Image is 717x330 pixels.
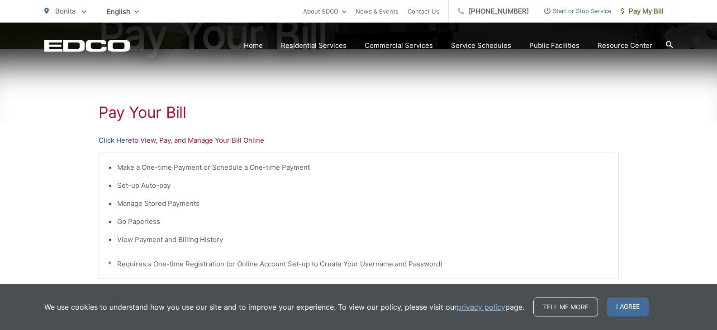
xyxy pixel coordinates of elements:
li: View Payment and Billing History [117,234,609,245]
a: Click Here [99,135,132,146]
a: Commercial Services [365,40,433,51]
a: About EDCO [303,6,347,17]
span: Bonita [55,7,76,15]
p: to View, Pay, and Manage Your Bill Online [99,135,619,146]
a: Contact Us [408,6,439,17]
li: Go Paperless [117,216,609,227]
span: I agree [607,297,649,316]
a: Service Schedules [451,40,511,51]
span: Pay My Bill [621,6,664,17]
span: English [100,4,146,19]
a: Resource Center [598,40,652,51]
a: Residential Services [281,40,347,51]
a: privacy policy [457,302,505,312]
li: Set-up Auto-pay [117,180,609,191]
a: EDCD logo. Return to the homepage. [44,39,130,52]
a: Home [244,40,263,51]
a: News & Events [356,6,399,17]
li: Make a One-time Payment or Schedule a One-time Payment [117,162,609,173]
li: Manage Stored Payments [117,198,609,209]
h1: Pay Your Bill [99,103,619,121]
a: Public Facilities [529,40,579,51]
p: * Requires a One-time Registration (or Online Account Set-up to Create Your Username and Password) [108,259,609,270]
a: Tell me more [533,297,598,316]
p: We use cookies to understand how you use our site and to improve your experience. To view our pol... [44,302,524,312]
